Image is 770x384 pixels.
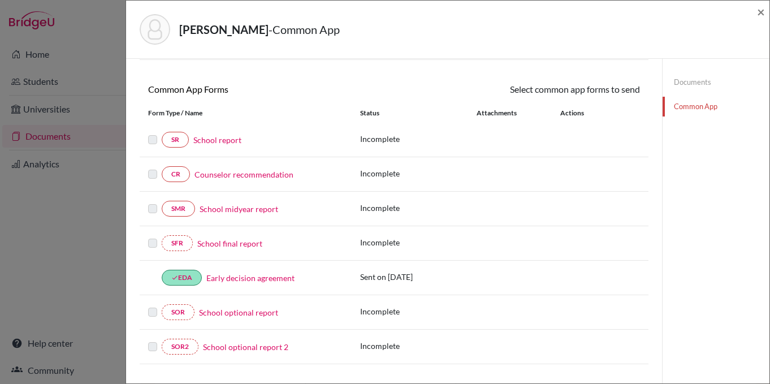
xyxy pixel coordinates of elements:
[203,341,288,353] a: School optional report 2
[140,84,394,94] h6: Common App Forms
[179,23,269,36] strong: [PERSON_NAME]
[663,97,769,117] a: Common App
[162,270,202,286] a: doneEDA
[547,108,617,118] div: Actions
[360,167,477,179] p: Incomplete
[269,23,340,36] span: - Common App
[360,202,477,214] p: Incomplete
[360,340,477,352] p: Incomplete
[199,307,278,318] a: School optional report
[197,238,262,249] a: School final report
[757,5,765,19] button: Close
[162,132,189,148] a: SR
[193,134,241,146] a: School report
[162,235,193,251] a: SFR
[757,3,765,20] span: ×
[360,133,477,145] p: Incomplete
[394,83,648,96] div: Select common app forms to send
[162,339,198,355] a: SOR2
[140,108,352,118] div: Form Type / Name
[162,304,194,320] a: SOR
[194,169,293,180] a: Counselor recommendation
[162,201,195,217] a: SMR
[162,166,190,182] a: CR
[477,108,547,118] div: Attachments
[360,305,477,317] p: Incomplete
[200,203,278,215] a: School midyear report
[663,72,769,92] a: Documents
[171,274,178,281] i: done
[360,108,477,118] div: Status
[206,272,295,284] a: Early decision agreement
[360,236,477,248] p: Incomplete
[360,271,477,283] p: Sent on [DATE]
